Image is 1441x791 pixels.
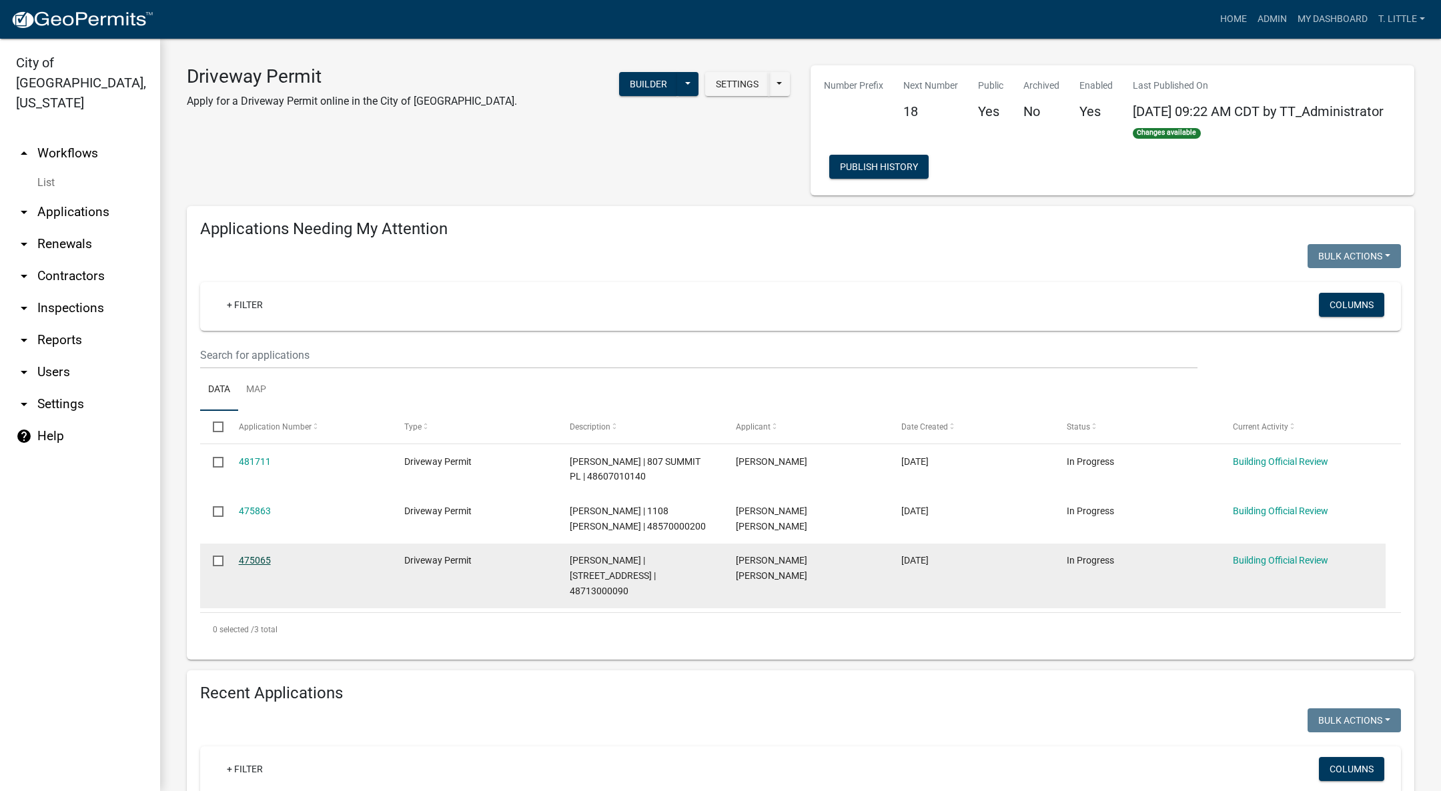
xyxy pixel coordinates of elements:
[16,364,32,380] i: arrow_drop_down
[901,422,948,432] span: Date Created
[216,293,274,317] a: + Filter
[392,411,557,443] datatable-header-cell: Type
[1233,555,1328,566] a: Building Official Review
[187,65,517,88] h3: Driveway Permit
[1023,79,1059,93] p: Archived
[1079,103,1113,119] h5: Yes
[903,79,958,93] p: Next Number
[238,369,274,412] a: Map
[239,555,271,566] a: 475065
[200,684,1401,703] h4: Recent Applications
[239,456,271,467] a: 481711
[16,332,32,348] i: arrow_drop_down
[239,422,312,432] span: Application Number
[736,506,807,532] span: Jason Corey Jay
[16,300,32,316] i: arrow_drop_down
[16,204,32,220] i: arrow_drop_down
[570,456,700,482] span: micheal sanders | 807 SUMMIT PL | 48607010140
[200,341,1197,369] input: Search for applications
[404,506,472,516] span: Driveway Permit
[200,369,238,412] a: Data
[1292,7,1373,32] a: My Dashboard
[736,555,807,581] span: Eric Fanny
[889,411,1054,443] datatable-header-cell: Date Created
[901,456,929,467] span: 09/21/2025
[723,411,889,443] datatable-header-cell: Applicant
[736,422,771,432] span: Applicant
[1133,128,1201,139] span: Changes available
[16,145,32,161] i: arrow_drop_up
[216,757,274,781] a: + Filter
[200,411,225,443] datatable-header-cell: Select
[1308,708,1401,732] button: Bulk Actions
[1215,7,1252,32] a: Home
[736,456,807,467] span: tim mcfarland
[705,72,769,96] button: Settings
[824,79,883,93] p: Number Prefix
[404,456,472,467] span: Driveway Permit
[903,103,958,119] h5: 18
[1067,555,1114,566] span: In Progress
[1233,422,1288,432] span: Current Activity
[570,555,656,596] span: Sundi Smith | 905 SUNSET DR | 48713000090
[978,103,1003,119] h5: Yes
[239,506,271,516] a: 475863
[570,422,610,432] span: Description
[1233,456,1328,467] a: Building Official Review
[1054,411,1220,443] datatable-header-cell: Status
[1067,422,1090,432] span: Status
[619,72,678,96] button: Builder
[200,219,1401,239] h4: Applications Needing My Attention
[404,422,422,432] span: Type
[200,613,1401,646] div: 3 total
[1067,506,1114,516] span: In Progress
[1133,103,1384,119] span: [DATE] 09:22 AM CDT by TT_Administrator
[225,411,391,443] datatable-header-cell: Application Number
[16,236,32,252] i: arrow_drop_down
[1133,79,1384,93] p: Last Published On
[1067,456,1114,467] span: In Progress
[1220,411,1386,443] datatable-header-cell: Current Activity
[829,163,929,173] wm-modal-confirm: Workflow Publish History
[404,555,472,566] span: Driveway Permit
[829,155,929,179] button: Publish History
[1252,7,1292,32] a: Admin
[901,506,929,516] span: 09/09/2025
[16,268,32,284] i: arrow_drop_down
[1023,103,1059,119] h5: No
[1308,244,1401,268] button: Bulk Actions
[978,79,1003,93] p: Public
[16,396,32,412] i: arrow_drop_down
[1079,79,1113,93] p: Enabled
[16,428,32,444] i: help
[901,555,929,566] span: 09/08/2025
[1319,757,1384,781] button: Columns
[213,625,254,634] span: 0 selected /
[1233,506,1328,516] a: Building Official Review
[570,506,706,532] span: Jason Jay | 1108 CAROLINE TER | 48570000200
[557,411,723,443] datatable-header-cell: Description
[1373,7,1430,32] a: T. Little
[187,93,517,109] p: Apply for a Driveway Permit online in the City of [GEOGRAPHIC_DATA].
[1319,293,1384,317] button: Columns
